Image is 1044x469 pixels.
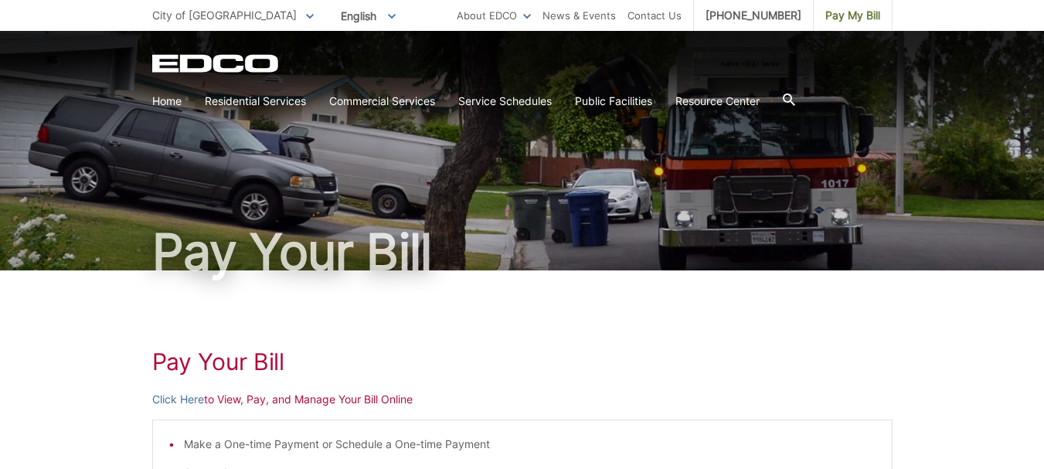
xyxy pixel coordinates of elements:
a: Contact Us [627,7,682,24]
li: Make a One-time Payment or Schedule a One-time Payment [184,436,876,453]
a: Public Facilities [575,93,652,110]
a: Commercial Services [329,93,435,110]
a: Service Schedules [458,93,552,110]
a: News & Events [542,7,616,24]
a: EDCD logo. Return to the homepage. [152,54,281,73]
h1: Pay Your Bill [152,348,893,376]
a: Resource Center [675,93,760,110]
span: English [329,3,407,29]
a: Residential Services [205,93,306,110]
span: Pay My Bill [825,7,880,24]
span: City of [GEOGRAPHIC_DATA] [152,8,297,22]
a: Click Here [152,391,204,408]
p: to View, Pay, and Manage Your Bill Online [152,391,893,408]
a: Home [152,93,182,110]
a: About EDCO [457,7,531,24]
h1: Pay Your Bill [152,227,893,277]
